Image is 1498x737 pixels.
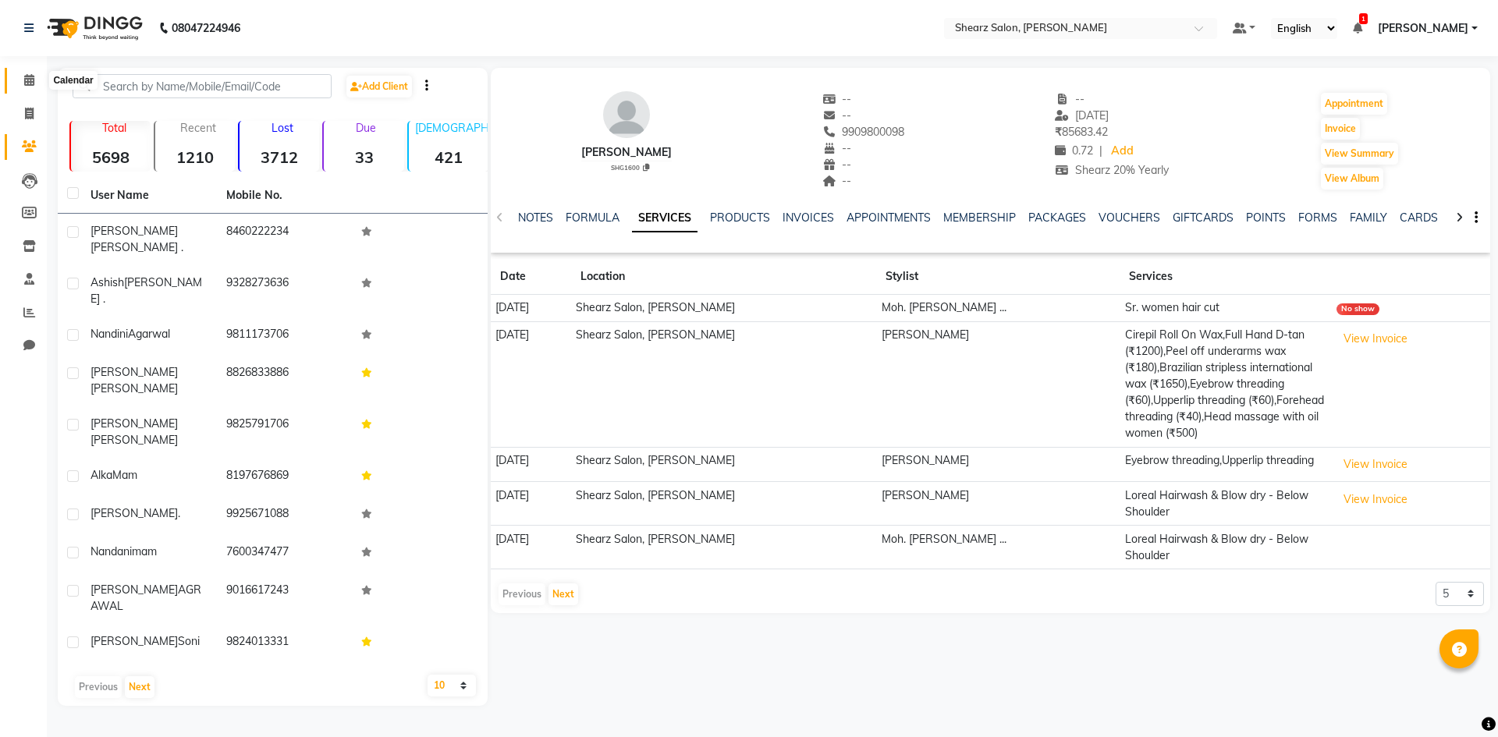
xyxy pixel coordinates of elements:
[217,265,353,317] td: 9328273636
[491,526,571,569] td: [DATE]
[217,214,353,265] td: 8460222234
[1173,211,1234,225] a: GIFTCARDS
[91,544,132,558] span: nandani
[91,275,202,306] span: [PERSON_NAME] .
[217,317,353,355] td: 9811173706
[91,506,178,520] span: [PERSON_NAME]
[548,583,578,605] button: Next
[217,355,353,406] td: 8826833886
[491,482,571,526] td: [DATE]
[155,147,235,167] strong: 1210
[240,147,319,167] strong: 3712
[91,381,178,395] span: [PERSON_NAME]
[571,526,877,569] td: Shearz Salon, [PERSON_NAME]
[71,147,151,167] strong: 5698
[783,211,834,225] a: INVOICES
[571,482,877,526] td: Shearz Salon, [PERSON_NAME]
[217,624,353,662] td: 9824013331
[1055,163,1169,177] span: Shearz 20% Yearly
[91,275,124,289] span: Ashish
[132,544,157,558] span: mam
[1246,211,1286,225] a: POINTS
[1350,211,1387,225] a: FAMILY
[1055,108,1109,122] span: [DATE]
[1120,447,1331,482] td: Eyebrow threading,Upperlip threading
[822,92,852,106] span: --
[491,447,571,482] td: [DATE]
[172,6,240,50] b: 08047224946
[1298,211,1337,225] a: FORMS
[876,259,1120,295] th: Stylist
[112,468,137,482] span: Mam
[1400,211,1438,225] a: CARDS
[822,141,852,155] span: --
[847,211,931,225] a: APPOINTMENTS
[710,211,770,225] a: PRODUCTS
[162,121,235,135] p: Recent
[822,125,905,139] span: 9909800098
[217,496,353,534] td: 9925671088
[178,634,200,648] span: Soni
[91,224,178,238] span: [PERSON_NAME]
[346,76,412,97] a: Add Client
[77,121,151,135] p: Total
[91,634,178,648] span: [PERSON_NAME]
[324,147,403,167] strong: 33
[1055,92,1084,106] span: --
[178,506,180,520] span: .
[587,161,672,172] div: SHG1600
[876,321,1120,447] td: [PERSON_NAME]
[1120,482,1331,526] td: Loreal Hairwash & Blow dry - Below Shoulder
[40,6,147,50] img: logo
[603,91,650,138] img: avatar
[566,211,619,225] a: FORMULA
[1336,303,1379,315] div: No show
[876,482,1120,526] td: [PERSON_NAME]
[91,365,178,379] span: [PERSON_NAME]
[246,121,319,135] p: Lost
[491,295,571,322] td: [DATE]
[81,178,217,214] th: User Name
[217,458,353,496] td: 8197676869
[518,211,553,225] a: NOTES
[415,121,488,135] p: [DEMOGRAPHIC_DATA]
[1120,295,1331,322] td: Sr. women hair cut
[1359,13,1368,24] span: 1
[91,468,112,482] span: Alka
[1336,452,1415,477] button: View Invoice
[217,406,353,458] td: 9825791706
[822,174,852,188] span: --
[876,447,1120,482] td: [PERSON_NAME]
[91,327,128,341] span: Nandini
[876,295,1120,322] td: Moh. [PERSON_NAME] ...
[73,74,332,98] input: Search by Name/Mobile/Email/Code
[91,433,178,447] span: [PERSON_NAME]
[1378,20,1468,37] span: [PERSON_NAME]
[1321,118,1360,140] button: Invoice
[217,178,353,214] th: Mobile No.
[1120,259,1331,295] th: Services
[632,204,698,232] a: SERVICES
[128,327,170,341] span: Agarwal
[1353,21,1362,35] a: 1
[876,526,1120,569] td: Moh. [PERSON_NAME] ...
[1028,211,1086,225] a: PACKAGES
[1336,487,1415,512] button: View Invoice
[491,321,571,447] td: [DATE]
[1055,125,1062,139] span: ₹
[1120,526,1331,569] td: Loreal Hairwash & Blow dry - Below Shoulder
[822,108,852,122] span: --
[1321,168,1383,190] button: View Album
[571,259,877,295] th: Location
[327,121,403,135] p: Due
[1321,93,1387,115] button: Appointment
[1120,321,1331,447] td: Cirepil Roll On Wax,Full Hand D-tan (₹1200),Peel off underarms wax (₹180),Brazilian stripless int...
[217,572,353,624] td: 9016617243
[91,583,178,597] span: [PERSON_NAME]
[1321,143,1398,165] button: View Summary
[1336,327,1415,351] button: View Invoice
[91,416,178,431] span: [PERSON_NAME]
[822,158,852,172] span: --
[943,211,1016,225] a: MEMBERSHIP
[1055,125,1108,139] span: 85683.42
